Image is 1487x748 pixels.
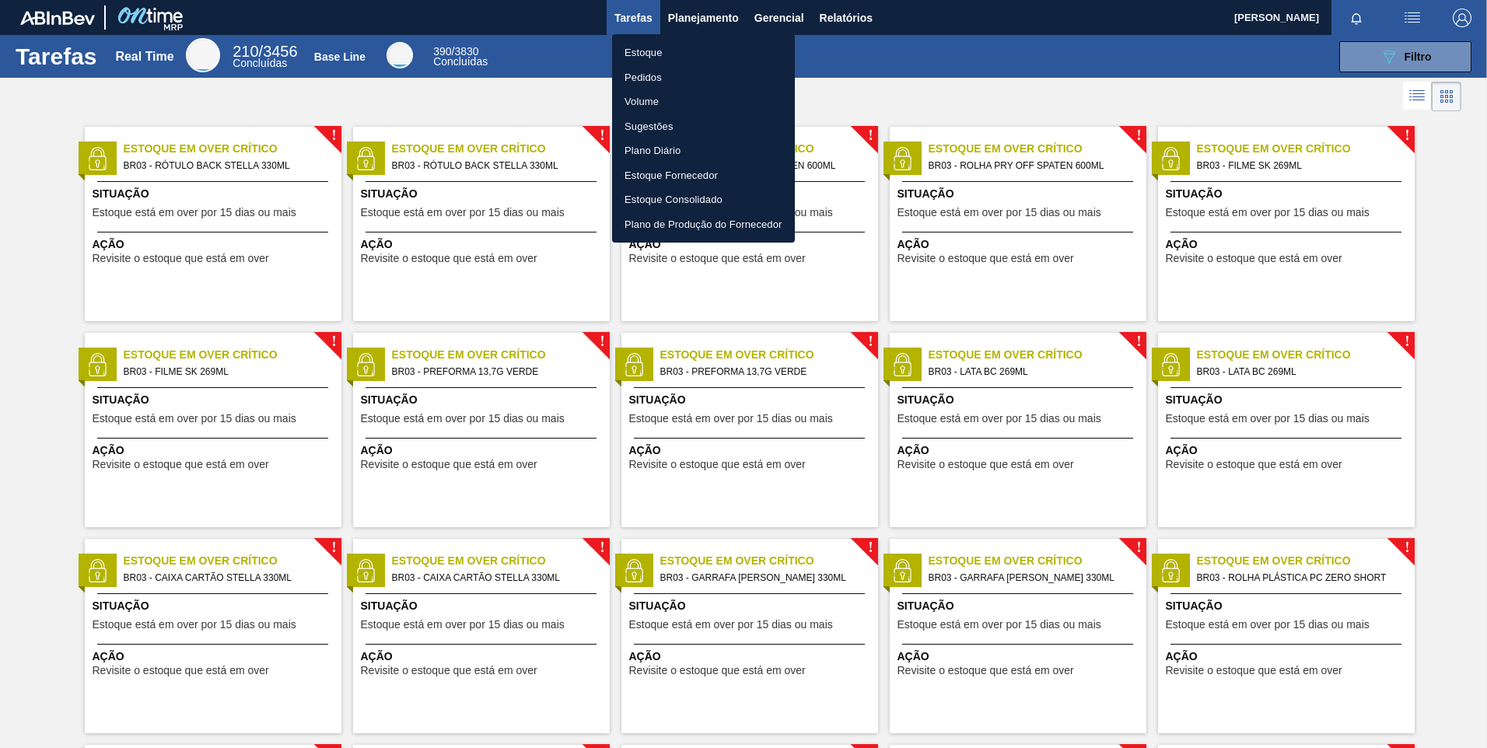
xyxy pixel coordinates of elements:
a: Estoque [612,40,795,65]
a: Volume [612,89,795,114]
a: Estoque Consolidado [612,187,795,212]
a: Pedidos [612,65,795,90]
a: Plano de Produção do Fornecedor [612,212,795,237]
a: Plano Diário [612,138,795,163]
a: Sugestões [612,114,795,139]
a: Estoque Fornecedor [612,163,795,188]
